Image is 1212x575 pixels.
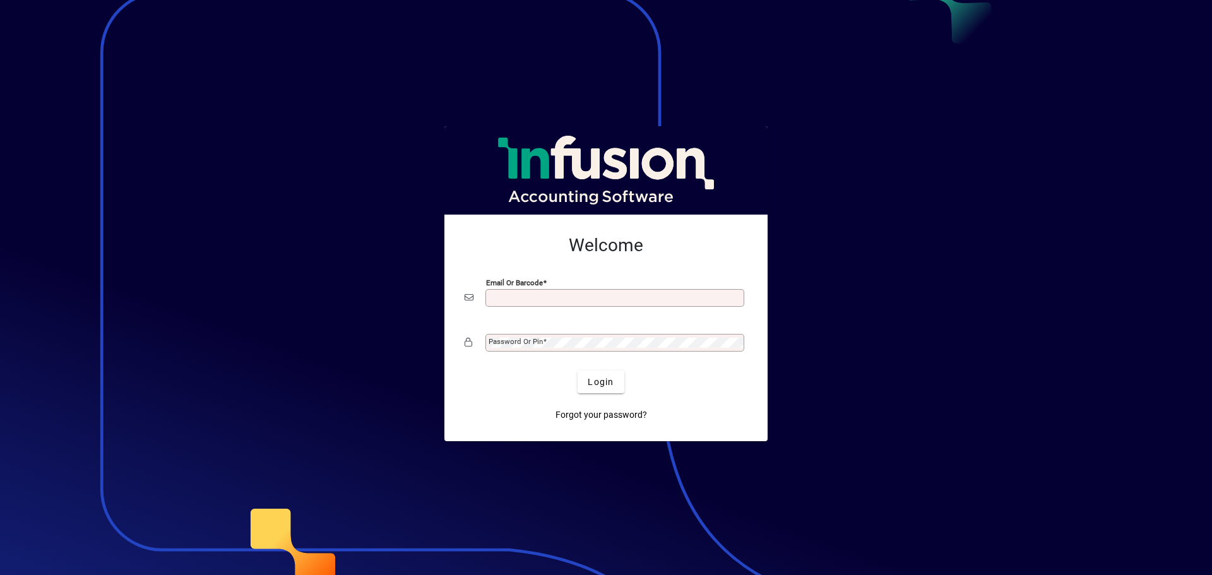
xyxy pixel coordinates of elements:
[465,235,747,256] h2: Welcome
[486,278,543,287] mat-label: Email or Barcode
[588,376,614,389] span: Login
[489,337,543,346] mat-label: Password or Pin
[555,408,647,422] span: Forgot your password?
[550,403,652,426] a: Forgot your password?
[578,370,624,393] button: Login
